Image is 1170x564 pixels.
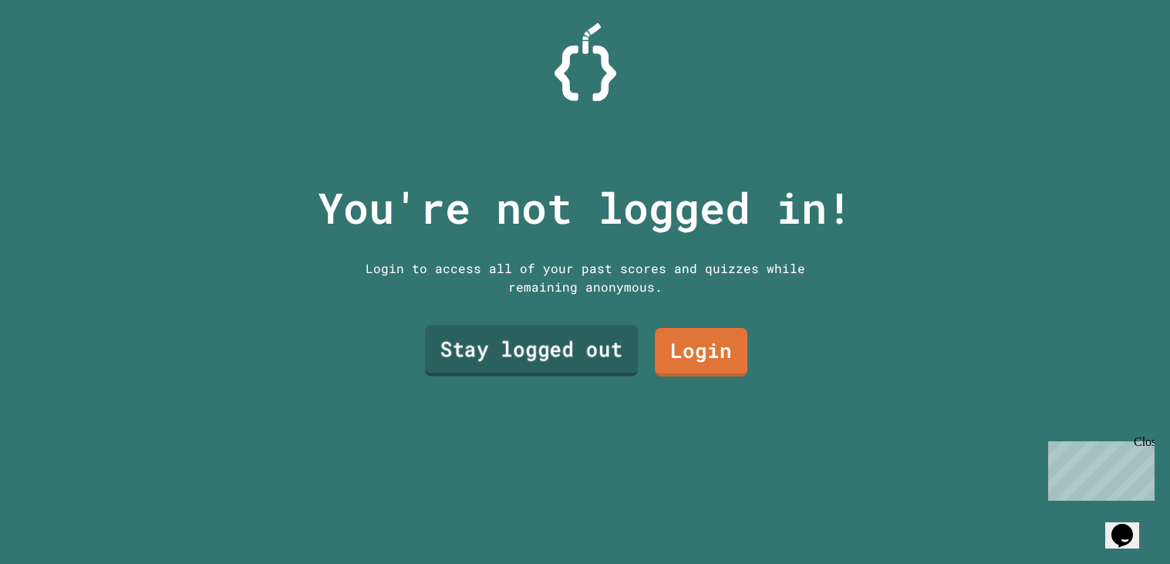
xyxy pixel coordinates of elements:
[655,328,747,377] a: Login
[424,326,637,377] a: Stay logged out
[1105,502,1155,549] iframe: chat widget
[555,23,616,101] img: Logo.svg
[1042,435,1155,501] iframe: chat widget
[318,176,852,240] p: You're not logged in!
[6,6,106,98] div: Chat with us now!Close
[354,259,817,296] div: Login to access all of your past scores and quizzes while remaining anonymous.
